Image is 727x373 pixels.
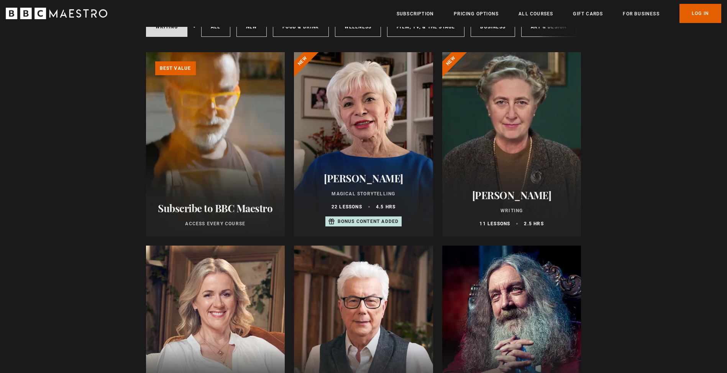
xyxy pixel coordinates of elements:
[273,17,328,37] a: Food & Drink
[454,10,499,18] a: Pricing Options
[679,4,721,23] a: Log In
[146,17,187,37] a: Writing
[623,10,659,18] a: For business
[387,17,464,37] a: Film, TV, & The Stage
[335,17,381,37] a: Wellness
[471,17,515,37] a: Business
[451,207,572,214] p: Writing
[236,17,267,37] a: New
[294,52,433,236] a: [PERSON_NAME] Magical Storytelling 22 lessons 4.5 hrs Bonus content added New
[479,220,510,227] p: 11 lessons
[201,17,230,37] a: All
[376,203,396,210] p: 4.5 hrs
[521,17,576,37] a: Art & Design
[573,10,603,18] a: Gift Cards
[397,4,721,23] nav: Primary
[6,8,107,19] svg: BBC Maestro
[442,52,581,236] a: [PERSON_NAME] Writing 11 lessons 2.5 hrs New
[451,189,572,201] h2: [PERSON_NAME]
[524,220,543,227] p: 2.5 hrs
[155,61,196,75] p: Best value
[303,190,424,197] p: Magical Storytelling
[331,203,362,210] p: 22 lessons
[397,10,434,18] a: Subscription
[303,172,424,184] h2: [PERSON_NAME]
[519,10,553,18] a: All Courses
[338,218,399,225] p: Bonus content added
